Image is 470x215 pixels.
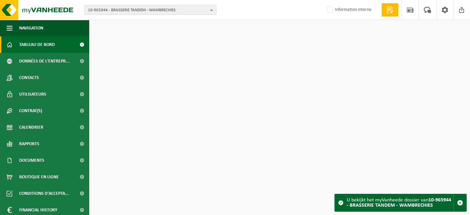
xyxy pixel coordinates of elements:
span: Utilisateurs [19,86,46,103]
button: 10-965944 - BRASSERIE TANDEM - WAMBRECHIES [84,5,216,15]
span: Documents [19,152,44,169]
span: Conditions d'accepta... [19,185,69,202]
span: Rapports [19,136,39,152]
span: Contrat(s) [19,103,42,119]
div: U bekijkt het myVanheede dossier van [347,194,453,211]
strong: 10-965944 - BRASSERIE TANDEM - WAMBRECHIES [347,197,451,208]
label: Information interne [326,5,372,15]
span: Tableau de bord [19,36,55,53]
span: Contacts [19,69,39,86]
span: 10-965944 - BRASSERIE TANDEM - WAMBRECHIES [88,5,208,15]
span: Boutique en ligne [19,169,59,185]
span: Calendrier [19,119,43,136]
span: Données de l'entrepr... [19,53,70,69]
span: Navigation [19,20,43,36]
